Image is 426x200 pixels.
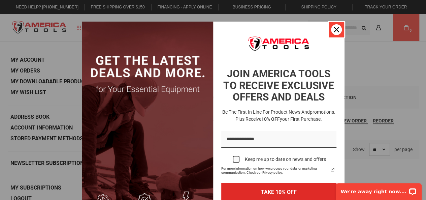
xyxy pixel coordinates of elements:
a: Read our Privacy Policy [328,166,336,174]
span: For more information on how we process your data for marketing communication. Check our Privacy p... [221,167,328,175]
strong: 10% OFF [261,116,280,122]
strong: JOIN AMERICA TOOLS TO RECEIVE EXCLUSIVE OFFERS AND DEALS [223,68,334,103]
h3: Be the first in line for product news and [220,109,338,123]
div: Keep me up to date on news and offers [245,156,326,162]
span: promotions. Plus receive your first purchase. [235,109,335,122]
svg: link icon [328,166,336,174]
svg: close icon [334,27,339,32]
input: Email field [221,131,336,148]
iframe: LiveChat chat widget [331,179,426,200]
button: Close [328,22,345,38]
